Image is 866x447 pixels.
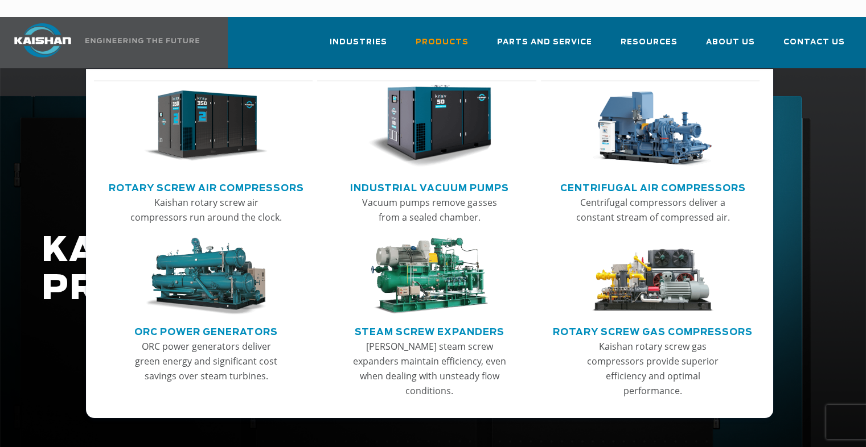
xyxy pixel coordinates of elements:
img: thumb-Rotary-Screw-Gas-Compressors [591,238,715,314]
a: Products [416,27,469,66]
img: thumb-Rotary-Screw-Air-Compressors [144,85,268,168]
img: Engineering the future [85,38,199,43]
a: Resources [621,27,678,66]
p: Centrifugal compressors deliver a constant stream of compressed air. [576,195,730,225]
a: Centrifugal Air Compressors [560,178,746,195]
a: Parts and Service [497,27,592,66]
span: Contact Us [783,36,845,49]
a: About Us [706,27,755,66]
a: ORC Power Generators [134,322,278,339]
p: Vacuum pumps remove gasses from a sealed chamber. [352,195,506,225]
img: thumb-Steam-Screw-Expanders [368,238,491,314]
a: Steam Screw Expanders [355,322,504,339]
a: Industrial Vacuum Pumps [350,178,509,195]
img: thumb-ORC-Power-Generators [144,238,268,314]
span: Industries [330,36,387,49]
span: Parts and Service [497,36,592,49]
img: thumb-Centrifugal-Air-Compressors [591,85,715,168]
span: Products [416,36,469,49]
p: [PERSON_NAME] steam screw expanders maintain efficiency, even when dealing with unsteady flow con... [352,339,506,398]
p: Kaishan rotary screw air compressors run around the clock. [129,195,283,225]
a: Contact Us [783,27,845,66]
a: Rotary Screw Gas Compressors [553,322,753,339]
img: thumb-Industrial-Vacuum-Pumps [368,85,491,168]
h1: KAISHAN PRODUCTS [42,232,692,308]
a: Rotary Screw Air Compressors [109,178,304,195]
span: Resources [621,36,678,49]
span: About Us [706,36,755,49]
p: Kaishan rotary screw gas compressors provide superior efficiency and optimal performance. [576,339,730,398]
p: ORC power generators deliver green energy and significant cost savings over steam turbines. [129,339,283,383]
a: Industries [330,27,387,66]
